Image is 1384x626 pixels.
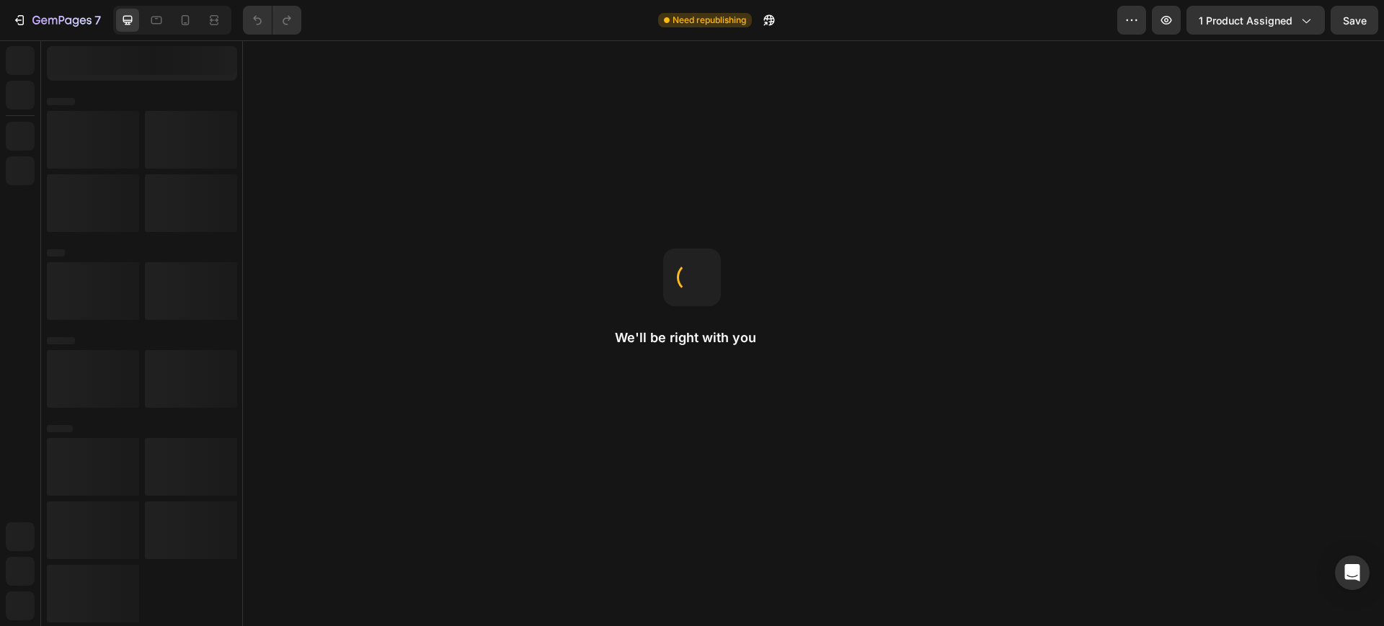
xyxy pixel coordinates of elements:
[1186,6,1325,35] button: 1 product assigned
[6,6,107,35] button: 7
[1331,6,1378,35] button: Save
[1199,13,1292,28] span: 1 product assigned
[94,12,101,29] p: 7
[243,6,301,35] div: Undo/Redo
[615,329,769,346] h2: We'll be right with you
[1343,14,1367,27] span: Save
[1335,555,1370,590] div: Open Intercom Messenger
[673,14,746,27] span: Need republishing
